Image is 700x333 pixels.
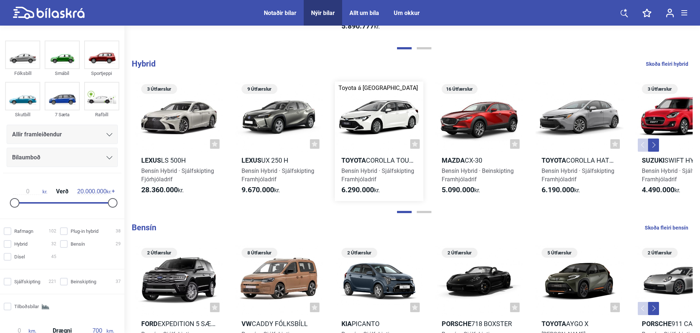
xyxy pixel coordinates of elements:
button: Next [648,302,659,315]
span: 2 Útfærslur [645,248,674,258]
span: 29 [116,240,121,248]
b: 9.690.000 [141,18,174,26]
div: Skutbíll [5,110,40,119]
b: Mazda [442,156,465,164]
span: kr. [542,186,580,194]
span: 16 Útfærslur [445,84,474,94]
a: Um okkur [394,10,420,16]
b: Bensín [132,223,156,232]
span: 2 Útfærslur [445,248,474,258]
span: Bensín Hybrid · Sjálfskipting Framhjóladrif [341,167,414,183]
span: kr. [341,22,380,31]
span: 37 [116,278,121,285]
span: kr. [242,186,280,194]
h2: Aygo X [535,319,624,328]
span: kr. [141,186,184,194]
span: 9 Útfærslur [245,84,274,94]
h2: UX 250 h [235,156,323,164]
span: 3 Útfærslur [645,84,674,94]
b: 6.190.000 [542,185,574,194]
a: 9 ÚtfærslurLexusUX 250 hBensín Hybrid · SjálfskiptingFramhjóladrif9.670.000kr. [235,82,323,201]
span: 38 [116,227,121,235]
img: user-login.svg [666,8,674,18]
span: kr. [13,188,47,195]
a: Allt um bíla [349,10,379,16]
div: Sportjeppi [84,69,119,77]
b: Toyota [542,320,566,328]
b: Hybrid [132,59,156,68]
span: Bensín Hybrid · Sjálfskipting Framhjóladrif [242,167,314,183]
b: 14.490.000 [542,18,578,26]
a: Notaðir bílar [264,10,296,16]
button: Previous [638,302,649,315]
b: 6.290.000 [341,185,374,194]
span: 5 Útfærslur [545,248,574,258]
span: 45 [51,253,56,261]
div: Fólksbíll [5,69,40,77]
h2: Picanto [335,319,423,328]
div: Smábíl [45,69,80,77]
h2: 718 Boxster [435,319,524,328]
span: 221 [49,278,56,285]
a: Skoða fleiri hybrid [646,59,688,69]
span: Bílaumboð [12,152,40,163]
b: 28.360.000 [141,185,178,194]
b: Toyota [341,156,366,164]
span: Verð [54,189,70,194]
button: Page 2 [417,211,431,213]
span: Bensín Hybrid · Sjálfskipting Fjórhjóladrif [141,167,214,183]
a: ToyotaCorolla Hatchback HybridBensín Hybrid · SjálfskiptingFramhjóladrif6.190.000kr. [535,82,624,201]
b: 9.990.000 [242,18,274,26]
span: Allir framleiðendur [12,129,62,140]
span: Dísel [14,253,25,261]
span: 32 [51,240,56,248]
b: Lexus [141,156,161,164]
h2: Caddy fólksbíll [235,319,323,328]
div: 7 Sæta [45,110,80,119]
h2: Corolla Hatchback Hybrid [535,156,624,164]
h2: Expedition 5 sæta [135,319,223,328]
a: Skoða fleiri bensín [645,223,688,232]
span: kr. [642,186,680,194]
button: Page 1 [397,211,412,213]
b: 5.890.777 [341,22,374,30]
h2: CX-30 [435,156,524,164]
span: Tilboðsbílar [14,303,39,310]
b: 9.670.000 [242,185,274,194]
a: Nýir bílar [311,10,335,16]
a: Toyota á [GEOGRAPHIC_DATA]ToyotaCorolla Touring Sports HybridBensín Hybrid · SjálfskiptingFramhjó... [335,82,423,201]
b: Kia [341,320,352,328]
button: Page 2 [417,47,431,49]
b: VW [242,320,252,328]
b: 4.490.000 [642,185,674,194]
b: 7.190.000 [442,18,474,26]
h2: Corolla Touring Sports Hybrid [335,156,423,164]
span: Rafmagn [14,227,33,235]
b: Lexus [242,156,261,164]
b: Suzuki [642,156,665,164]
span: 8 Útfærslur [245,248,274,258]
span: Bensín [71,240,85,248]
span: 2 Útfærslur [345,248,374,258]
button: Previous [638,139,649,152]
span: Sjálfskipting [14,278,40,285]
h2: LS 500h [135,156,223,164]
span: 3 Útfærslur [145,84,173,94]
b: 5.090.000 [442,185,474,194]
button: Page 1 [397,47,412,49]
div: Toyota á [GEOGRAPHIC_DATA] [338,85,418,91]
span: kr. [442,186,480,194]
b: 13.990.000 [642,18,678,26]
span: Hybrid [14,240,27,248]
b: Porsche [642,320,671,328]
a: 16 ÚtfærslurMazdaCX-30Bensín Hybrid · BeinskiptingFramhjóladrif5.090.000kr. [435,82,524,201]
span: kr. [77,188,111,195]
span: Beinskipting [71,278,96,285]
span: kr. [341,186,380,194]
button: Next [648,139,659,152]
div: Rafbíll [84,110,119,119]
